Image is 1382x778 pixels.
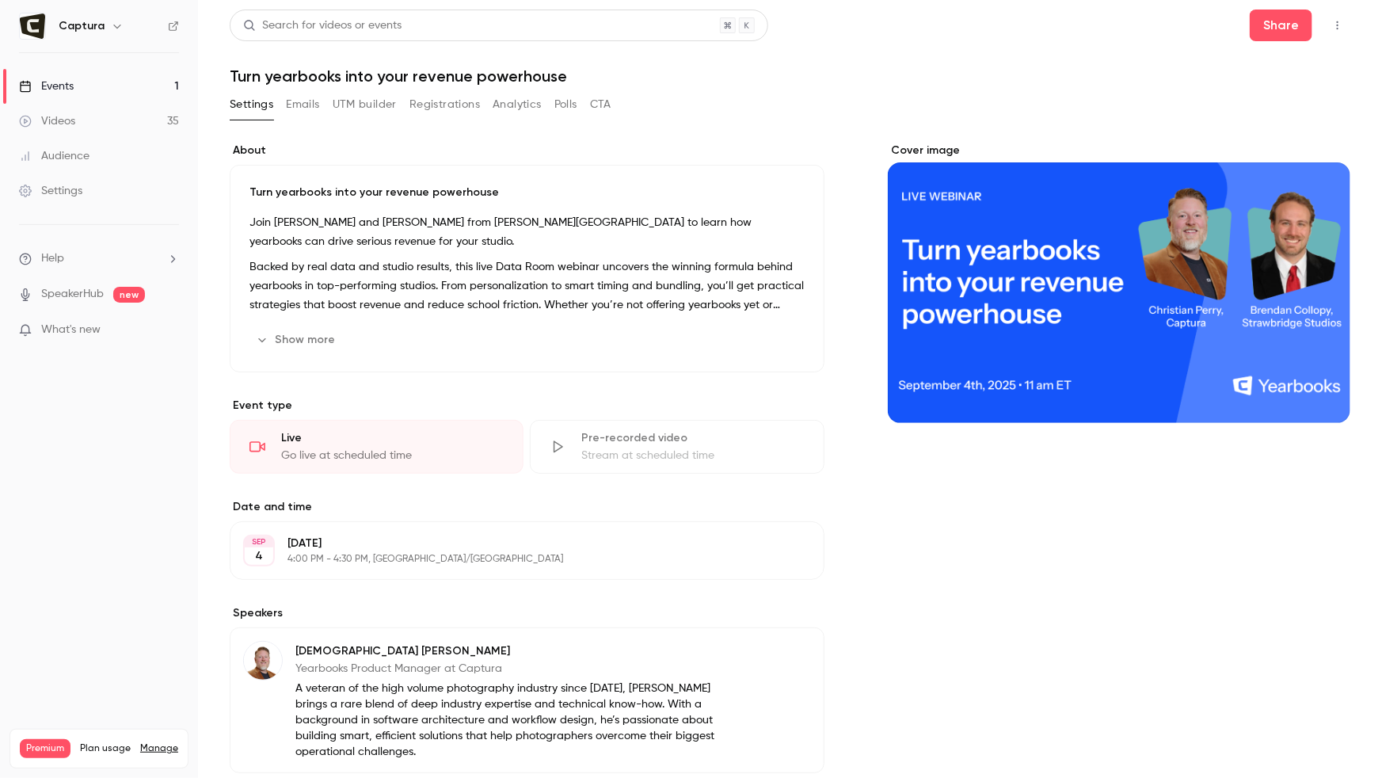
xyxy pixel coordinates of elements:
[20,739,70,758] span: Premium
[243,17,402,34] div: Search for videos or events
[41,286,104,303] a: SpeakerHub
[245,536,273,547] div: SEP
[530,420,824,474] div: Pre-recorded videoStream at scheduled time
[295,643,721,659] p: [DEMOGRAPHIC_DATA] [PERSON_NAME]
[230,67,1350,86] h1: Turn yearbooks into your revenue powerhouse
[160,323,179,338] iframe: Noticeable Trigger
[888,143,1350,158] label: Cover image
[249,185,805,200] p: Turn yearbooks into your revenue powerhouse
[41,322,101,338] span: What's new
[230,420,523,474] div: LiveGo live at scheduled time
[244,642,282,680] img: Christian Perry
[80,742,131,755] span: Plan usage
[20,13,45,39] img: Captura
[493,92,542,117] button: Analytics
[295,661,721,677] p: Yearbooks Product Manager at Captura
[230,627,824,773] div: Christian Perry[DEMOGRAPHIC_DATA] [PERSON_NAME]Yearbooks Product Manager at CapturaA veteran of t...
[287,553,740,566] p: 4:00 PM - 4:30 PM, [GEOGRAPHIC_DATA]/[GEOGRAPHIC_DATA]
[230,398,824,414] p: Event type
[41,250,64,267] span: Help
[113,287,145,303] span: new
[19,250,179,267] li: help-dropdown-opener
[249,327,345,353] button: Show more
[249,213,805,251] p: Join [PERSON_NAME] and [PERSON_NAME] from [PERSON_NAME][GEOGRAPHIC_DATA] to learn how yearbooks c...
[554,92,577,117] button: Polls
[287,536,740,551] p: [DATE]
[295,681,721,760] p: A veteran of the high volume photography industry since [DATE], [PERSON_NAME] brings a rare blend...
[230,143,824,158] label: About
[255,548,263,564] p: 4
[230,499,824,515] label: Date and time
[230,92,273,117] button: Settings
[286,92,319,117] button: Emails
[281,448,504,463] div: Go live at scheduled time
[581,430,804,446] div: Pre-recorded video
[590,92,611,117] button: CTA
[19,78,74,94] div: Events
[281,430,504,446] div: Live
[19,183,82,199] div: Settings
[230,605,824,621] label: Speakers
[581,448,804,463] div: Stream at scheduled time
[140,742,178,755] a: Manage
[1250,10,1312,41] button: Share
[19,148,89,164] div: Audience
[888,143,1350,423] section: Cover image
[249,257,805,315] p: Backed by real data and studio results, this live Data Room webinar uncovers the winning formula ...
[333,92,397,117] button: UTM builder
[19,113,75,129] div: Videos
[59,18,105,34] h6: Captura
[409,92,480,117] button: Registrations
